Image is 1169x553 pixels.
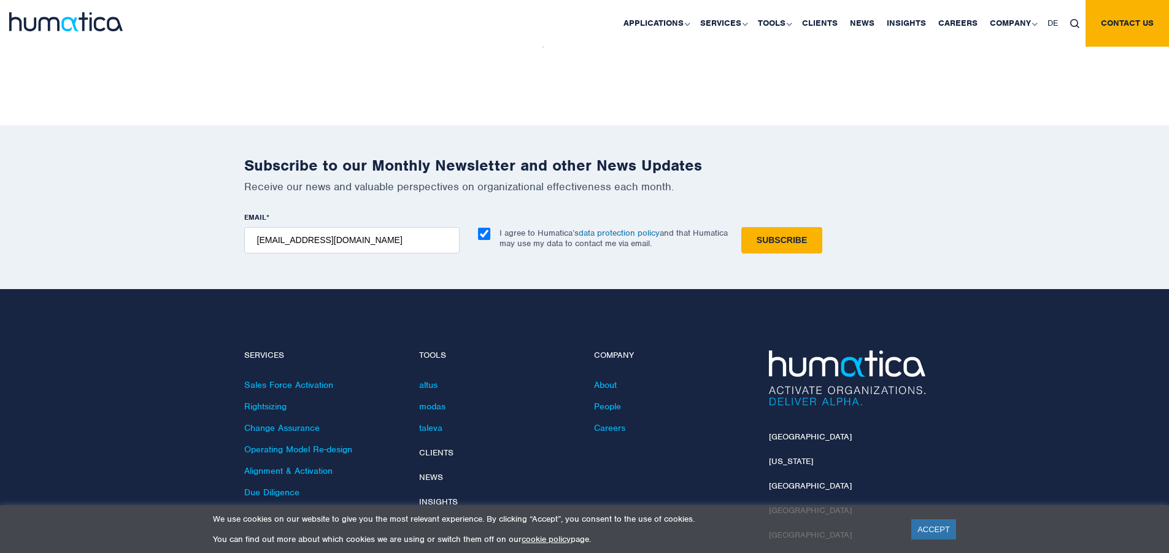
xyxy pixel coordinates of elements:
[769,456,813,466] a: [US_STATE]
[478,228,490,240] input: I agree to Humatica’sdata protection policyand that Humatica may use my data to contact me via em...
[244,487,299,498] a: Due Diligence
[244,444,352,455] a: Operating Model Re-design
[213,534,896,544] p: You can find out more about which cookies we are using or switch them off on our page.
[419,472,443,482] a: News
[244,212,266,222] span: EMAIL
[579,228,660,238] a: data protection policy
[769,481,852,491] a: [GEOGRAPHIC_DATA]
[1070,19,1079,28] img: search_icon
[419,497,458,507] a: Insights
[522,534,571,544] a: cookie policy
[594,422,625,433] a: Careers
[419,447,453,458] a: Clients
[244,379,333,390] a: Sales Force Activation
[911,519,956,539] a: ACCEPT
[741,227,822,253] input: Subscribe
[419,422,442,433] a: taleva
[1047,18,1058,28] span: DE
[419,350,576,361] h4: Tools
[244,180,925,193] p: Receive our news and valuable perspectives on organizational effectiveness each month.
[419,379,438,390] a: altus
[244,156,925,175] h2: Subscribe to our Monthly Newsletter and other News Updates
[769,350,925,406] img: Humatica
[9,12,123,31] img: logo
[244,422,320,433] a: Change Assurance
[594,350,750,361] h4: Company
[500,228,728,249] p: I agree to Humatica’s and that Humatica may use my data to contact me via email.
[594,401,621,412] a: People
[213,514,896,524] p: We use cookies on our website to give you the most relevant experience. By clicking “Accept”, you...
[244,350,401,361] h4: Services
[769,431,852,442] a: [GEOGRAPHIC_DATA]
[419,401,446,412] a: modas
[594,379,617,390] a: About
[244,465,333,476] a: Alignment & Activation
[244,227,460,253] input: name@company.com
[244,401,287,412] a: Rightsizing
